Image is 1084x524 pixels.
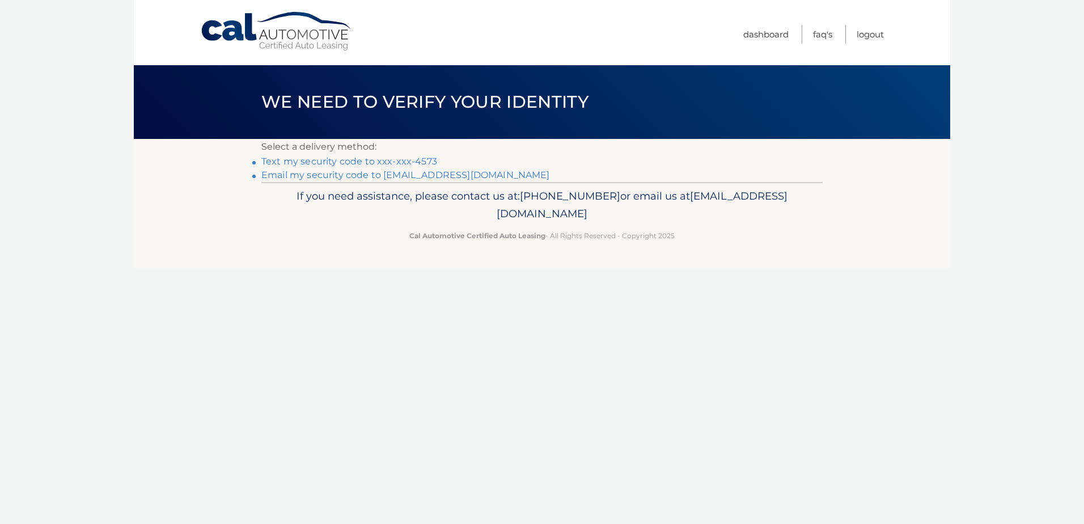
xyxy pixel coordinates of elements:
a: FAQ's [813,25,832,44]
p: Select a delivery method: [261,139,823,155]
a: Text my security code to xxx-xxx-4573 [261,156,437,167]
p: - All Rights Reserved - Copyright 2025 [269,230,815,242]
a: Dashboard [743,25,789,44]
a: Email my security code to [EMAIL_ADDRESS][DOMAIN_NAME] [261,170,550,180]
span: [PHONE_NUMBER] [520,189,620,202]
span: We need to verify your identity [261,91,588,112]
p: If you need assistance, please contact us at: or email us at [269,187,815,223]
strong: Cal Automotive Certified Auto Leasing [409,231,545,240]
a: Cal Automotive [200,11,353,52]
a: Logout [857,25,884,44]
